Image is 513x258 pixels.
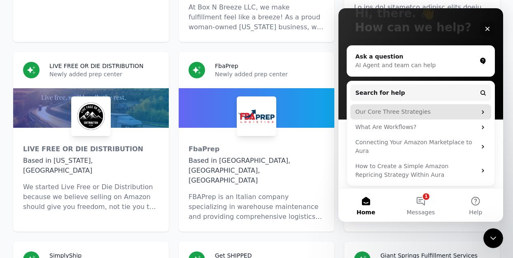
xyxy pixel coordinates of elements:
[17,80,67,89] span: Search for help
[49,62,143,70] h3: LIVE FREE OR DIE DISTRIBUTION
[18,201,37,207] span: Home
[142,13,156,28] div: Close
[55,181,110,213] button: Messages
[131,201,144,207] span: Help
[238,98,275,134] img: FbaPrep
[189,144,324,154] div: FbaPrep
[12,127,153,150] div: Connecting Your Amazon Marketplace to Aura
[8,37,156,68] div: Ask a questionAI Agent and team can help
[110,181,165,213] button: Help
[17,44,138,53] div: Ask a question
[189,192,324,222] p: FBAPrep is an Italian company specializing in warehouse maintenance and providing comprehensive l...
[13,52,169,232] a: LIVE FREE OR DIE DISTRIBUTIONNewly added prep centerLIVE FREE OR DIE DISTRIBUTIONLIVE FREE OR DIE...
[215,62,238,70] h3: FbaPrep
[12,111,153,127] div: What Are Workflows?
[12,76,153,93] button: Search for help
[483,228,503,248] iframe: Intercom live chat
[49,70,159,78] p: Newly added prep center
[354,2,490,32] p: Lo ips dol sitametco adipisc elits doeiu temporinc utl etdolorem! 🚀 Aliq enimad mi $3.03/veni Qu ...
[17,130,138,147] div: Connecting Your Amazon Marketplace to Aura
[179,52,334,232] a: FbaPrepNewly added prep centerFbaPrepFbaPrepBased in [GEOGRAPHIC_DATA], [GEOGRAPHIC_DATA], [GEOGR...
[12,150,153,174] div: How to Create a Simple Amazon Repricing Strategy Within Aura
[17,115,138,123] div: What Are Workflows?
[23,156,159,176] div: Based in [US_STATE], [GEOGRAPHIC_DATA]
[17,53,138,61] div: AI Agent and team can help
[23,182,159,212] p: We started Live Free or Die Distribution because we believe selling on Amazon should give you fre...
[189,2,324,32] p: At Box N Breeze LLC, we make fulfillment feel like a breeze! As a proud woman-owned [US_STATE] bu...
[17,99,138,108] div: Our Core Three Strategies
[16,12,148,26] p: How can we help?
[338,8,503,222] iframe: Intercom live chat
[73,98,109,134] img: LIVE FREE OR DIE DISTRIBUTION
[23,144,159,154] div: LIVE FREE OR DIE DISTRIBUTION
[17,154,138,171] div: How to Create a Simple Amazon Repricing Strategy Within Aura
[68,201,97,207] span: Messages
[215,70,324,78] p: Newly added prep center
[12,96,153,111] div: Our Core Three Strategies
[189,156,324,185] div: Based in [GEOGRAPHIC_DATA], [GEOGRAPHIC_DATA], [GEOGRAPHIC_DATA]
